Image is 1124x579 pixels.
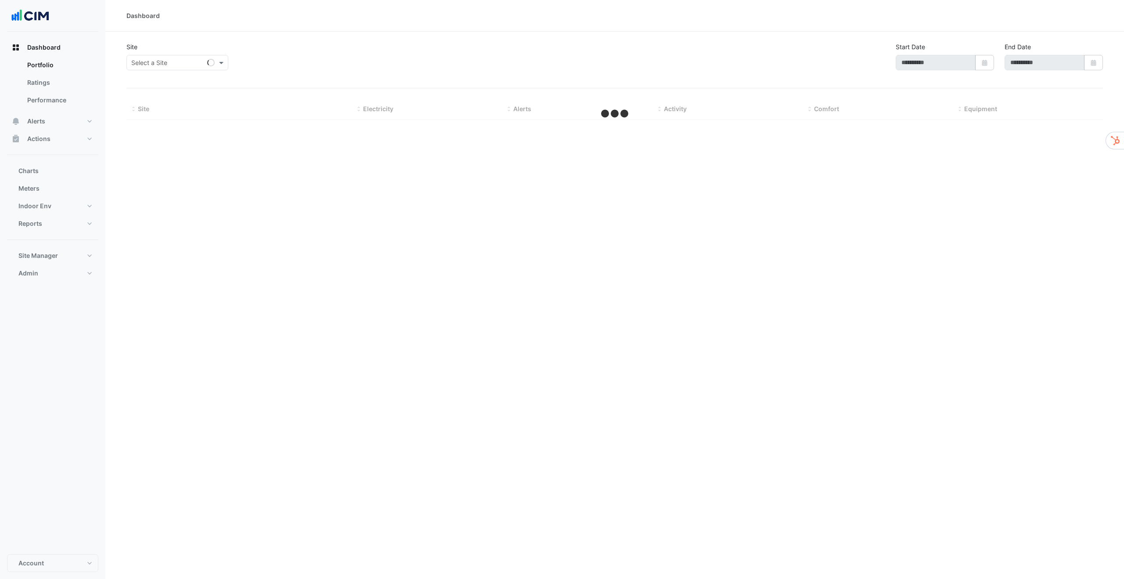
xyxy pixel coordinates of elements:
button: Admin [7,264,98,282]
a: Portfolio [20,56,98,74]
button: Reports [7,215,98,232]
span: Admin [18,269,38,278]
app-icon: Actions [11,134,20,143]
button: Indoor Env [7,197,98,215]
app-icon: Alerts [11,117,20,126]
span: Indoor Env [18,202,51,210]
button: Account [7,554,98,572]
a: Ratings [20,74,98,91]
button: Alerts [7,112,98,130]
button: Dashboard [7,39,98,56]
span: Site [138,105,149,112]
span: Reports [18,219,42,228]
span: Dashboard [27,43,61,52]
button: Actions [7,130,98,148]
img: Company Logo [11,7,50,25]
button: Charts [7,162,98,180]
label: Site [126,42,137,51]
a: Performance [20,91,98,109]
span: Activity [664,105,687,112]
button: Site Manager [7,247,98,264]
app-icon: Dashboard [11,43,20,52]
div: Dashboard [126,11,160,20]
span: Meters [18,184,40,193]
span: Comfort [814,105,839,112]
label: Start Date [896,42,925,51]
span: Electricity [363,105,393,112]
span: Alerts [513,105,531,112]
span: Charts [18,166,39,175]
button: Meters [7,180,98,197]
span: Equipment [964,105,997,112]
label: End Date [1005,42,1031,51]
span: Alerts [27,117,45,126]
span: Account [18,559,44,568]
span: Actions [27,134,50,143]
div: Dashboard [7,56,98,112]
span: Site Manager [18,251,58,260]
